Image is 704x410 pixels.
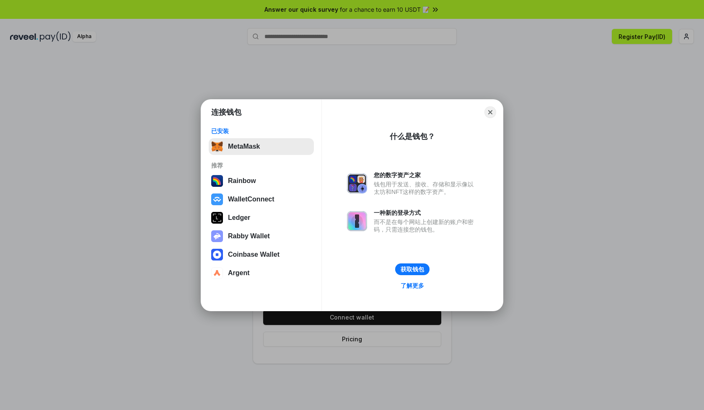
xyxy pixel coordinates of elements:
[211,175,223,187] img: svg+xml,%3Csvg%20width%3D%22120%22%20height%3D%22120%22%20viewBox%3D%220%200%20120%20120%22%20fil...
[211,127,311,135] div: 已安装
[211,230,223,242] img: svg+xml,%3Csvg%20xmlns%3D%22http%3A%2F%2Fwww.w3.org%2F2000%2Fsvg%22%20fill%3D%22none%22%20viewBox...
[211,162,311,169] div: 推荐
[228,214,250,222] div: Ledger
[228,177,256,185] div: Rainbow
[211,107,241,117] h1: 连接钱包
[395,263,430,275] button: 获取钱包
[211,267,223,279] img: svg+xml,%3Csvg%20width%3D%2228%22%20height%3D%2228%22%20viewBox%3D%220%200%2028%2028%22%20fill%3D...
[209,209,314,226] button: Ledger
[209,246,314,263] button: Coinbase Wallet
[347,173,367,193] img: svg+xml,%3Csvg%20xmlns%3D%22http%3A%2F%2Fwww.w3.org%2F2000%2Fsvg%22%20fill%3D%22none%22%20viewBox...
[211,249,223,260] img: svg+xml,%3Csvg%20width%3D%2228%22%20height%3D%2228%22%20viewBox%3D%220%200%2028%2028%22%20fill%3D...
[209,228,314,245] button: Rabby Wallet
[211,141,223,152] img: svg+xml,%3Csvg%20fill%3D%22none%22%20height%3D%2233%22%20viewBox%3D%220%200%2035%2033%22%20width%...
[374,218,478,233] div: 而不是在每个网站上创建新的账户和密码，只需连接您的钱包。
[209,191,314,208] button: WalletConnect
[209,173,314,189] button: Rainbow
[211,212,223,224] img: svg+xml,%3Csvg%20xmlns%3D%22http%3A%2F%2Fwww.w3.org%2F2000%2Fsvg%22%20width%3D%2228%22%20height%3...
[401,266,424,273] div: 获取钱包
[484,106,496,118] button: Close
[209,265,314,281] button: Argent
[228,269,250,277] div: Argent
[374,209,478,217] div: 一种新的登录方式
[209,138,314,155] button: MetaMask
[228,196,274,203] div: WalletConnect
[347,211,367,231] img: svg+xml,%3Csvg%20xmlns%3D%22http%3A%2F%2Fwww.w3.org%2F2000%2Fsvg%22%20fill%3D%22none%22%20viewBox...
[401,282,424,289] div: 了解更多
[228,251,280,258] div: Coinbase Wallet
[374,181,478,196] div: 钱包用于发送、接收、存储和显示像以太坊和NFT这样的数字资产。
[396,280,429,291] a: 了解更多
[228,232,270,240] div: Rabby Wallet
[374,171,478,179] div: 您的数字资产之家
[228,143,260,150] div: MetaMask
[390,132,435,142] div: 什么是钱包？
[211,193,223,205] img: svg+xml,%3Csvg%20width%3D%2228%22%20height%3D%2228%22%20viewBox%3D%220%200%2028%2028%22%20fill%3D...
